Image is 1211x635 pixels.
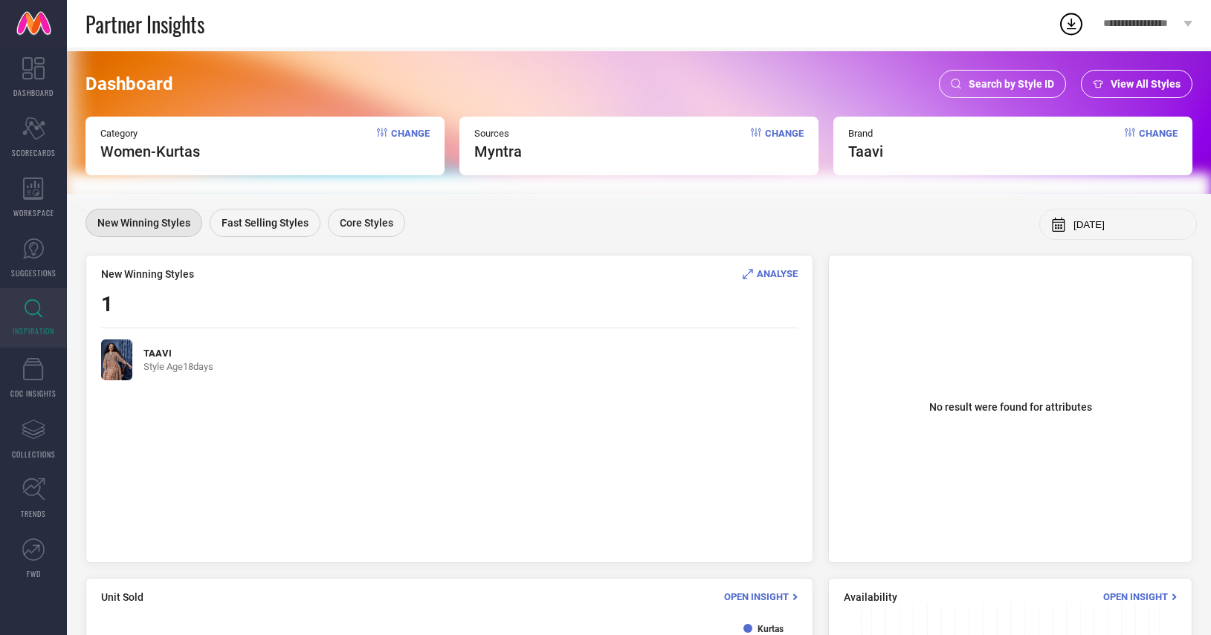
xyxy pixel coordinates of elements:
[929,401,1092,413] span: No result were found for attributes
[1103,590,1177,604] div: Open Insight
[101,591,143,603] span: Unit Sold
[765,128,804,160] span: Change
[21,508,46,519] span: TRENDS
[222,217,309,229] span: Fast Selling Styles
[143,361,213,372] span: Style Age 18 days
[12,449,56,460] span: COLLECTIONS
[474,128,522,139] span: Sources
[13,325,54,336] span: INSPIRATION
[1111,78,1181,90] span: View All Styles
[743,267,798,281] div: Analyse
[85,9,204,39] span: Partner Insights
[340,217,393,229] span: Core Styles
[100,143,200,160] span: Women-Kurtas
[27,568,41,579] span: FWD
[391,128,430,160] span: Change
[1058,10,1085,37] div: Open download list
[12,147,56,158] span: SCORECARDS
[11,267,56,279] span: SUGGESTIONS
[97,217,190,229] span: New Winning Styles
[474,143,522,160] span: myntra
[101,339,132,380] img: 1lC02cmo_fd4ec50e04e043779ac1cecf41d06907.jpg
[848,143,883,160] span: taavi
[101,268,194,280] span: New Winning Styles
[13,87,54,98] span: DASHBOARD
[13,207,54,218] span: WORKSPACE
[848,128,883,139] span: Brand
[10,388,56,399] span: CDC INSIGHTS
[969,78,1054,90] span: Search by Style ID
[1139,128,1178,160] span: Change
[1073,219,1185,230] input: Select month
[758,624,784,634] text: Kurtas
[101,292,113,316] span: 1
[724,590,798,604] div: Open Insight
[844,591,897,603] span: Availability
[757,268,798,279] span: ANALYSE
[724,591,789,602] span: Open Insight
[85,74,173,94] span: Dashboard
[1103,591,1168,602] span: Open Insight
[100,128,200,139] span: Category
[143,348,213,359] span: TAAVI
